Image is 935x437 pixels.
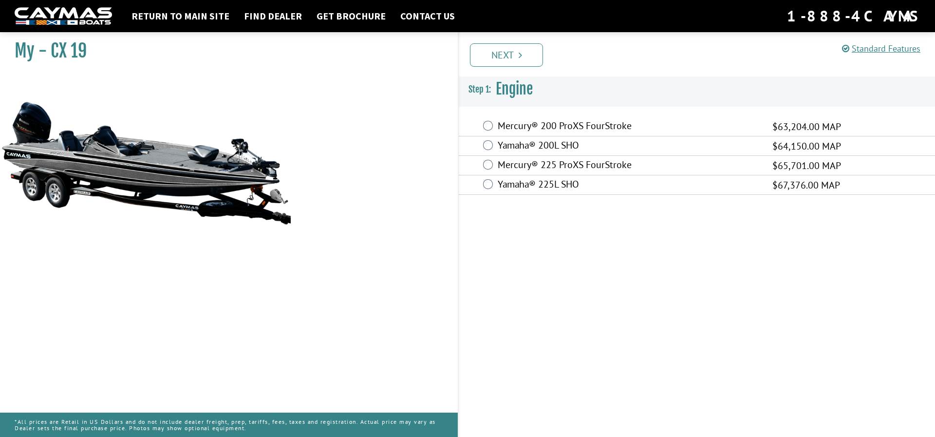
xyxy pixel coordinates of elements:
[15,414,443,436] p: *All prices are Retail in US Dollars and do not include dealer freight, prep, tariffs, fees, taxe...
[498,139,760,153] label: Yamaha® 200L SHO
[395,10,460,22] a: Contact Us
[772,139,841,153] span: $64,150.00 MAP
[842,43,920,54] a: Standard Features
[787,5,920,27] div: 1-888-4CAYMAS
[127,10,234,22] a: Return to main site
[467,42,935,67] ul: Pagination
[312,10,391,22] a: Get Brochure
[498,159,760,173] label: Mercury® 225 ProXS FourStroke
[470,43,543,67] a: Next
[15,7,112,25] img: white-logo-c9c8dbefe5ff5ceceb0f0178aa75bf4bb51f6bca0971e226c86eb53dfe498488.png
[498,120,760,134] label: Mercury® 200 ProXS FourStroke
[772,178,840,192] span: $67,376.00 MAP
[772,119,841,134] span: $63,204.00 MAP
[15,40,433,62] h1: My - CX 19
[239,10,307,22] a: Find Dealer
[498,178,760,192] label: Yamaha® 225L SHO
[772,158,841,173] span: $65,701.00 MAP
[459,71,935,107] h3: Engine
